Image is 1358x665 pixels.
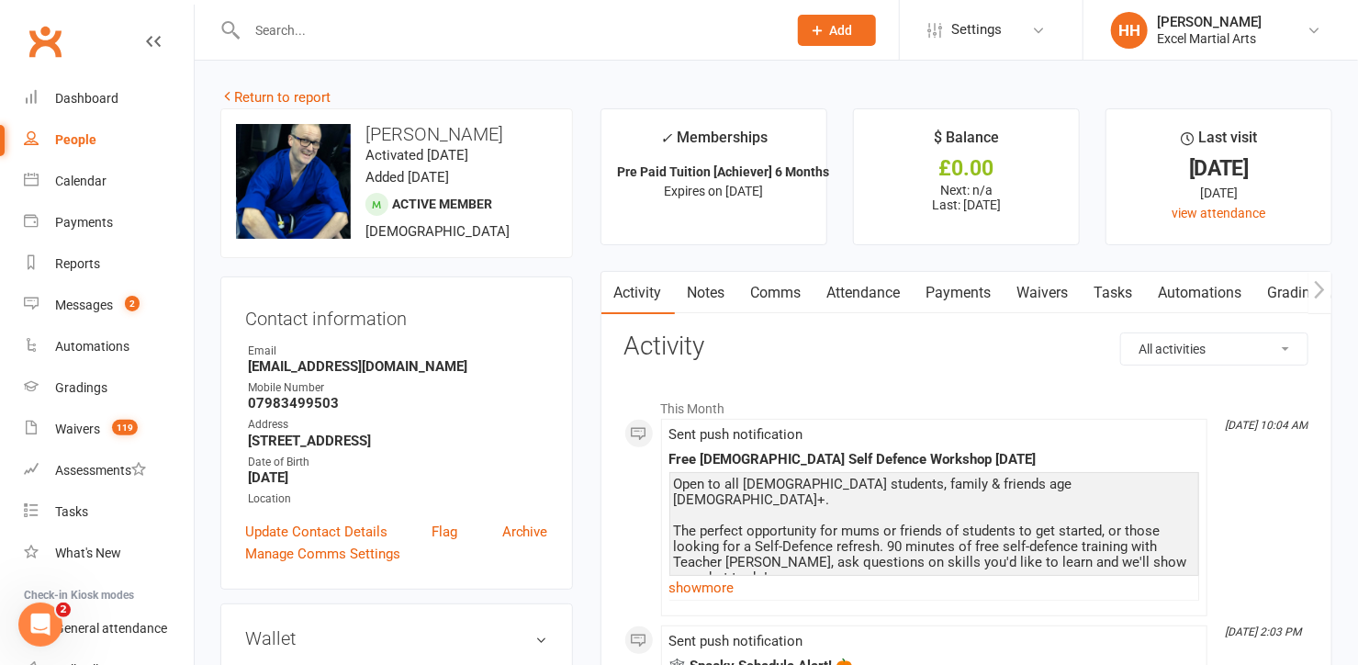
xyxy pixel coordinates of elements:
[87,524,102,539] button: Gif picker
[55,215,113,230] div: Payments
[55,422,100,436] div: Waivers
[248,454,548,471] div: Date of Birth
[664,184,763,198] span: Expires on [DATE]
[315,517,344,547] button: Send a message…
[29,83,286,118] div: 👋 Hi there, what brings you here [DATE]?
[1123,183,1315,203] div: [DATE]
[125,296,140,311] span: 2
[22,18,68,64] a: Clubworx
[56,603,71,617] span: 2
[1157,14,1262,30] div: [PERSON_NAME]
[55,132,96,147] div: People
[24,202,194,243] a: Payments
[236,124,351,239] img: image1743716059.png
[245,521,387,543] a: Update Contact Details
[287,7,322,42] button: Home
[55,504,88,519] div: Tasks
[1225,626,1301,638] i: [DATE] 2:03 PM
[624,332,1308,361] h3: Activity
[220,89,331,106] a: Return to report
[675,272,738,314] a: Notes
[18,603,62,647] iframe: Intercom live chat
[55,174,107,188] div: Calendar
[24,367,194,409] a: Gradings
[1111,12,1148,49] div: HH
[248,433,548,449] strong: [STREET_ADDRESS]
[248,395,548,411] strong: 07983499503
[241,17,774,43] input: Search...
[24,243,194,285] a: Reports
[55,546,121,560] div: What's New
[24,533,194,574] a: What's New
[624,389,1308,419] li: This Month
[24,161,194,202] a: Calendar
[117,524,131,539] button: Start recording
[870,183,1062,212] p: Next: n/a Last: [DATE]
[669,452,1199,468] div: Free [DEMOGRAPHIC_DATA] Self Defence Workshop [DATE]
[365,147,468,163] time: Activated [DATE]
[55,339,129,354] div: Automations
[365,169,449,186] time: Added [DATE]
[1082,272,1146,314] a: Tasks
[89,9,208,23] h1: [PERSON_NAME]
[55,380,107,395] div: Gradings
[951,9,1002,51] span: Settings
[236,124,557,144] h3: [PERSON_NAME]
[24,119,194,161] a: People
[798,15,876,46] button: Add
[29,133,241,144] div: [PERSON_NAME] • AI Agent • Just now
[248,469,548,486] strong: [DATE]
[24,491,194,533] a: Tasks
[322,7,355,40] div: Close
[1157,30,1262,47] div: Excel Martial Arts
[15,72,301,130] div: 👋 Hi there, what brings you here [DATE]?[PERSON_NAME] • AI Agent• Just now
[392,197,492,211] span: Active member
[24,450,194,491] a: Assessments
[24,326,194,367] a: Automations
[245,543,400,565] a: Manage Comms Settings
[248,490,548,508] div: Location
[814,272,914,314] a: Attendance
[870,159,1062,178] div: £0.00
[1004,272,1082,314] a: Waivers
[660,130,672,147] i: ✓
[738,272,814,314] a: Comms
[1123,159,1315,178] div: [DATE]
[24,608,194,649] a: General attendance kiosk mode
[669,426,803,443] span: Sent push notification
[669,575,1199,601] a: show more
[601,272,675,314] a: Activity
[245,628,548,648] h3: Wallet
[16,486,352,517] textarea: Ask a question…
[432,521,457,543] a: Flag
[55,256,100,271] div: Reports
[1146,272,1255,314] a: Automations
[618,164,830,179] strong: Pre Paid Tuition [Achiever] 6 Months
[248,358,548,375] strong: [EMAIL_ADDRESS][DOMAIN_NAME]
[55,621,167,636] div: General attendance
[55,463,146,478] div: Assessments
[58,524,73,539] button: Emoji picker
[52,10,82,39] img: Profile image for Toby
[365,223,510,240] span: [DEMOGRAPHIC_DATA]
[24,409,194,450] a: Waivers 119
[55,298,113,312] div: Messages
[245,301,548,329] h3: Contact information
[89,23,229,41] p: The team can also help
[669,633,803,649] span: Sent push notification
[502,521,548,543] a: Archive
[12,7,47,42] button: go back
[55,91,118,106] div: Dashboard
[24,285,194,326] a: Messages 2
[660,126,768,160] div: Memberships
[1172,206,1265,220] a: view attendance
[1225,419,1307,432] i: [DATE] 10:04 AM
[28,524,43,539] button: Upload attachment
[934,126,999,159] div: $ Balance
[248,416,548,434] div: Address
[112,420,138,435] span: 119
[830,23,853,38] span: Add
[24,78,194,119] a: Dashboard
[15,72,353,170] div: Toby says…
[914,272,1004,314] a: Payments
